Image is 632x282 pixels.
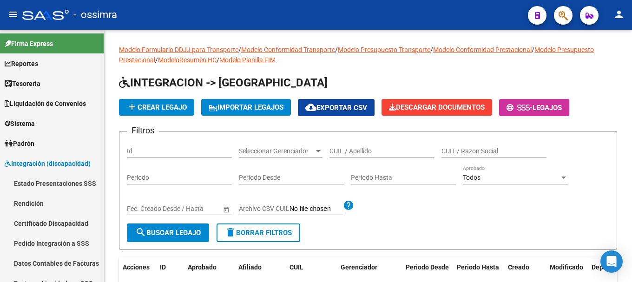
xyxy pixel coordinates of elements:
mat-icon: help [343,200,354,211]
button: IMPORTAR LEGAJOS [201,99,291,116]
span: Modificado [550,263,583,271]
mat-icon: add [126,101,138,112]
a: Modelo Conformidad Transporte [241,46,335,53]
span: Reportes [5,59,38,69]
span: Afiliado [238,263,262,271]
button: Borrar Filtros [217,223,300,242]
span: Aprobado [188,263,217,271]
input: Start date [127,205,156,213]
span: Seleccionar Gerenciador [239,147,314,155]
button: Buscar Legajo [127,223,209,242]
span: Liquidación de Convenios [5,98,86,109]
mat-icon: menu [7,9,19,20]
span: Sistema [5,118,35,129]
div: Open Intercom Messenger [600,250,623,273]
button: Exportar CSV [298,99,375,116]
span: Firma Express [5,39,53,49]
span: INTEGRACION -> [GEOGRAPHIC_DATA] [119,76,328,89]
span: Integración (discapacidad) [5,158,91,169]
span: IMPORTAR LEGAJOS [209,103,283,111]
a: Modelo Formulario DDJJ para Transporte [119,46,238,53]
span: Tesorería [5,79,40,89]
span: Legajos [533,104,562,112]
span: - ossimra [73,5,117,25]
span: ID [160,263,166,271]
button: Crear Legajo [119,99,194,116]
a: Modelo Conformidad Prestacional [433,46,532,53]
span: Padrón [5,138,34,149]
mat-icon: search [135,227,146,238]
span: Borrar Filtros [225,229,292,237]
span: Periodo Desde [406,263,449,271]
span: Periodo Hasta [457,263,499,271]
span: Buscar Legajo [135,229,201,237]
input: Archivo CSV CUIL [290,205,343,213]
span: CUIL [290,263,303,271]
button: Descargar Documentos [382,99,492,116]
span: Exportar CSV [305,104,367,112]
span: Archivo CSV CUIL [239,205,290,212]
h3: Filtros [127,124,159,137]
span: Descargar Documentos [389,103,485,111]
span: Dependencia [592,263,631,271]
button: -Legajos [499,99,569,116]
a: Modelo Presupuesto Transporte [338,46,430,53]
mat-icon: person [613,9,625,20]
span: Acciones [123,263,150,271]
span: - [507,104,533,112]
span: Todos [463,174,481,181]
mat-icon: delete [225,227,236,238]
button: Open calendar [221,204,231,214]
span: Creado [508,263,529,271]
span: Gerenciador [341,263,377,271]
span: Crear Legajo [126,103,187,111]
input: End date [164,205,209,213]
a: ModeloResumen HC [158,56,217,64]
mat-icon: cloud_download [305,102,316,113]
a: Modelo Planilla FIM [219,56,276,64]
